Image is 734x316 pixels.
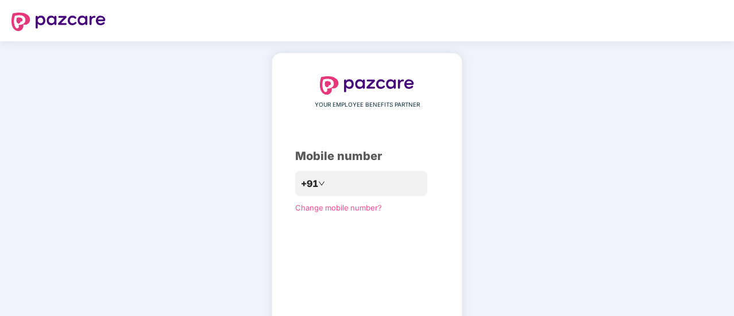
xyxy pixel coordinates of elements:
[11,13,106,31] img: logo
[295,203,382,212] a: Change mobile number?
[301,177,318,191] span: +91
[315,100,420,110] span: YOUR EMPLOYEE BENEFITS PARTNER
[318,180,325,187] span: down
[295,147,439,165] div: Mobile number
[320,76,414,95] img: logo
